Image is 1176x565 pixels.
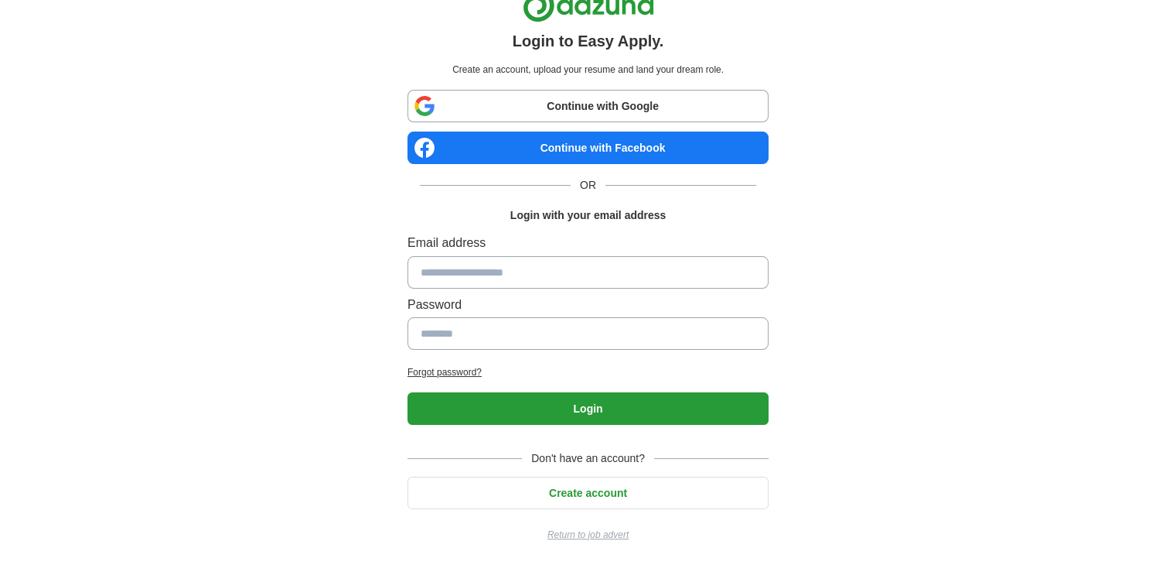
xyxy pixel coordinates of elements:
[513,29,664,53] h1: Login to Easy Apply.
[407,233,769,253] label: Email address
[407,528,769,543] a: Return to job advert
[407,132,769,164] a: Continue with Facebook
[407,392,769,425] button: Login
[411,63,765,77] p: Create an account, upload your resume and land your dream role.
[522,450,654,467] span: Don't have an account?
[407,365,769,380] a: Forgot password?
[407,477,769,509] button: Create account
[407,295,769,315] label: Password
[407,487,769,499] a: Create account
[510,207,666,224] h1: Login with your email address
[571,176,605,193] span: OR
[407,90,769,122] a: Continue with Google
